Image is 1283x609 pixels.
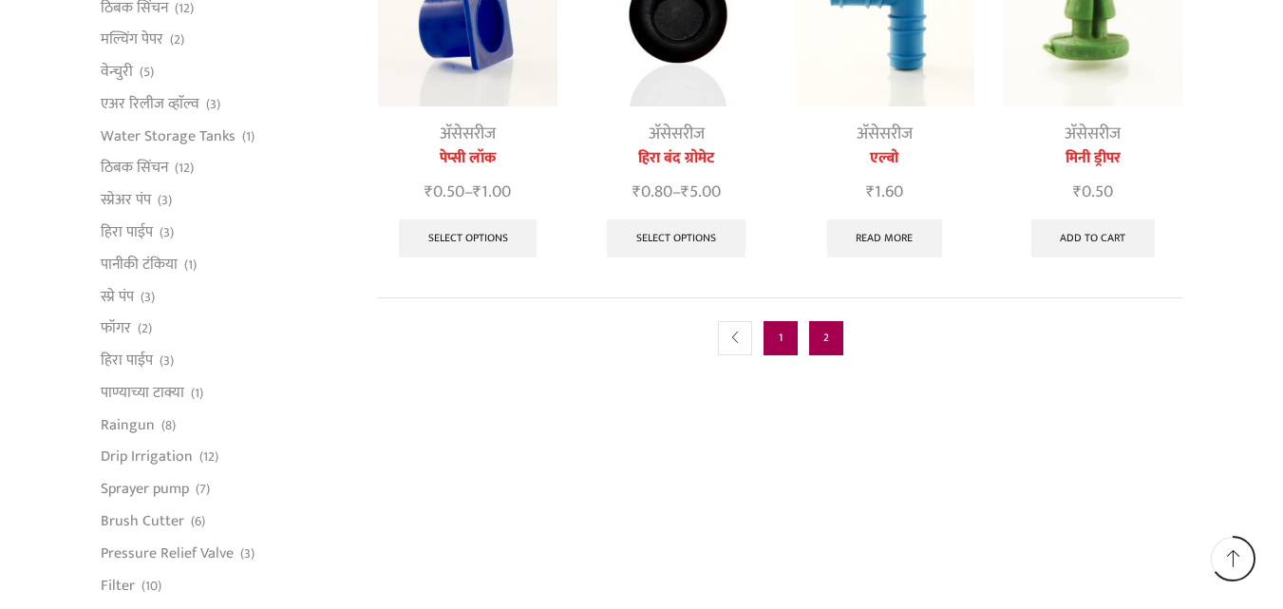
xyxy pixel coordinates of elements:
a: Pressure Relief Valve [101,537,234,569]
a: अ‍ॅसेसरीज [857,120,913,148]
span: – [378,180,557,205]
a: Add to cart: “मिनी ड्रीपर” [1031,219,1156,257]
a: हिरा बंद ग्रोमेट [586,147,765,170]
span: (1) [184,256,197,275]
a: पेप्सी लॉक [378,147,557,170]
a: पानीकी टंकिया [101,248,178,280]
a: Page 1 [764,321,798,355]
span: (1) [242,127,255,146]
span: ₹ [632,178,641,206]
a: Water Storage Tanks [101,120,236,152]
span: (10) [142,577,161,596]
a: मल्चिंग पेपर [101,24,163,56]
span: ₹ [1073,178,1082,206]
span: ₹ [866,178,875,206]
a: स्प्रे पंप [101,280,134,313]
span: (2) [170,30,184,49]
a: स्प्रेअर पंप [101,184,151,217]
a: एल्बो [795,147,974,170]
a: हिरा पाईप [101,216,153,248]
bdi: 5.00 [681,178,721,206]
span: (3) [160,223,174,242]
span: (12) [199,447,218,466]
a: Select options for “पेप्सी लॉक” [399,219,538,257]
a: मिनी ड्रीपर [1003,147,1182,170]
a: अ‍ॅसेसरीज [649,120,705,148]
a: फॉगर [101,313,131,345]
a: Filter [101,569,135,601]
a: हिरा पाईप [101,345,153,377]
a: Raingun [101,409,155,441]
span: (3) [141,288,155,307]
a: Sprayer pump [101,473,189,505]
a: अ‍ॅसेसरीज [440,120,496,148]
a: ठिबक सिंचन [101,152,168,184]
span: (1) [191,384,203,403]
span: (3) [158,191,172,210]
a: एअर रिलीज व्हाॅल्व [101,87,199,120]
span: ₹ [681,178,689,206]
span: (3) [206,95,220,114]
span: ₹ [473,178,481,206]
a: Select options for “एल्बो” [827,219,943,257]
span: (12) [175,159,194,178]
span: (8) [161,416,176,435]
a: वेन्चुरी [101,56,133,88]
span: Page 2 [809,321,843,355]
a: Select options for “हिरा बंद ग्रोमेट” [607,219,745,257]
a: पाण्याच्या टाक्या [101,376,184,409]
a: Drip Irrigation [101,441,193,473]
a: अ‍ॅसेसरीज [1065,120,1121,148]
span: – [586,180,765,205]
a: Brush Cutter [101,505,184,538]
span: (3) [240,544,255,563]
span: ₹ [425,178,433,206]
bdi: 0.50 [425,178,464,206]
span: (7) [196,480,210,499]
span: (3) [160,352,174,371]
span: (2) [138,319,152,338]
bdi: 1.00 [473,178,511,206]
bdi: 0.80 [632,178,672,206]
span: (6) [191,512,205,531]
bdi: 1.60 [866,178,903,206]
nav: Product Pagination [378,297,1183,378]
span: (5) [140,63,154,82]
bdi: 0.50 [1073,178,1113,206]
